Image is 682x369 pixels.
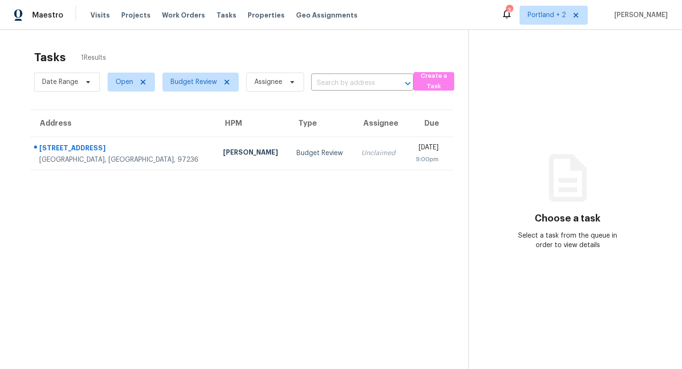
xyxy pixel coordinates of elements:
button: Open [401,77,414,90]
div: [PERSON_NAME] [223,148,282,159]
th: Type [289,110,354,137]
th: Assignee [354,110,405,137]
div: 3 [506,6,512,15]
div: [STREET_ADDRESS] [39,143,208,155]
th: Due [406,110,453,137]
th: HPM [215,110,289,137]
span: Properties [248,10,285,20]
span: 1 Results [81,53,106,63]
span: [PERSON_NAME] [610,10,668,20]
div: [DATE] [413,143,439,155]
h3: Choose a task [535,214,601,223]
span: Date Range [42,77,78,87]
span: Tasks [216,12,236,18]
span: Assignee [254,77,282,87]
span: Geo Assignments [296,10,358,20]
span: Create a Task [418,71,449,92]
h2: Tasks [34,53,66,62]
div: [GEOGRAPHIC_DATA], [GEOGRAPHIC_DATA], 97236 [39,155,208,165]
div: Select a task from the queue in order to view details [518,231,617,250]
span: Budget Review [170,77,217,87]
span: Work Orders [162,10,205,20]
div: 9:00pm [413,155,439,164]
span: Maestro [32,10,63,20]
div: Unclaimed [361,148,398,158]
span: Portland + 2 [528,10,566,20]
span: Open [116,77,133,87]
input: Search by address [311,76,387,91]
span: Visits [90,10,110,20]
div: Budget Review [296,148,346,158]
th: Address [30,110,215,137]
span: Projects [121,10,151,20]
button: Create a Task [413,72,454,91]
